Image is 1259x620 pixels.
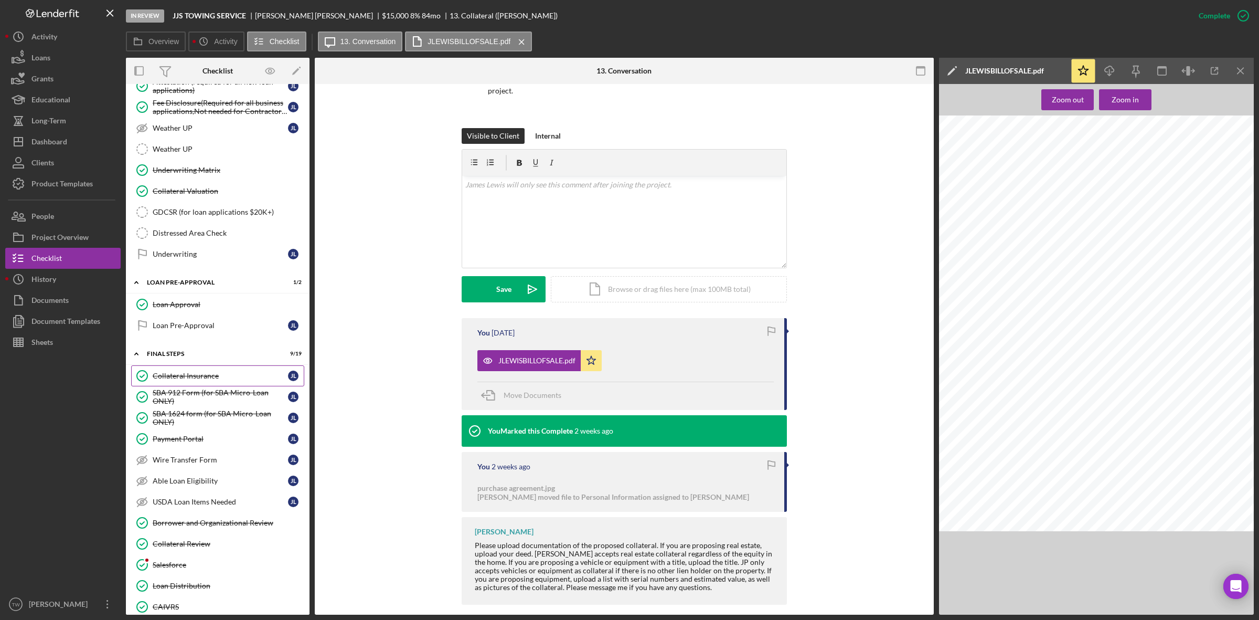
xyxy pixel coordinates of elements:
span: Year [973,341,981,344]
div: Clients [31,152,54,176]
span: Embosser or black ink rubber stamp seal [980,419,1047,423]
div: J L [288,434,298,444]
span: $15,000 [382,11,409,20]
a: Payment PortalJL [131,428,304,449]
label: 13. Conversation [340,37,396,46]
div: SBA 912 Form (for SBA Micro-Loan ONLY) [153,388,288,405]
span: Sale Price [1185,295,1202,299]
div: Open Intercom Messenger [1223,574,1249,599]
div: Grants [31,68,54,92]
span: Sale Price [1102,324,1119,328]
label: JLEWISBILLOFSALE.pdf [428,37,510,46]
div: People [31,206,54,229]
span: Motor Identification Number [1102,311,1147,315]
button: Loans [5,47,121,68]
div: J L [288,320,298,331]
span: Vehicle [963,244,967,259]
div: Visible to Client [467,128,519,144]
span: Make [1004,341,1012,344]
div: Project Overview [31,227,89,250]
a: Grants [5,68,121,89]
span: r [1179,393,1181,398]
div: [PERSON_NAME] [26,594,94,617]
button: Dashboard [5,131,121,152]
div: Underwriting [153,250,288,258]
span: for additional information [1139,502,1190,507]
div: J L [288,371,298,381]
span: State [1189,223,1197,226]
span: Title Number [1039,240,1060,244]
span: County (or City of [GEOGRAPHIC_DATA][PERSON_NAME]) [1151,434,1251,438]
span: Zip Code [1075,223,1090,226]
span: Make [1150,270,1159,274]
a: Borrower and Organizational Review [131,512,304,533]
a: Loan Distribution [131,575,304,596]
span: Motor Vehicle Bureau [983,498,1023,502]
span: Address [1102,209,1115,213]
span: Signature of One Purchaser [972,387,1017,391]
span: Vehicle Identification Number [1102,240,1149,244]
time: 2025-09-03 15:51 [574,427,613,435]
div: You Marked this Complete [488,427,573,435]
div: Loans [31,47,50,71]
div: Weather UP [153,145,304,153]
a: Underwriting Matrix [131,160,304,181]
div: GDCSR (for loan applications $20K+) [153,208,304,216]
div: Save [496,276,511,302]
span: E-Mail: [1059,502,1072,507]
div: 1 / 2 [283,279,302,286]
span: 1957 [965,149,985,158]
span: Year [1113,270,1121,274]
span: Signature [961,379,965,398]
div: Long-Term [31,110,66,134]
button: Complete [1188,5,1254,26]
div: Internal [535,128,561,144]
div: 84 mo [422,12,441,20]
span: __ __ __ __ [973,317,998,321]
div: FINAL STEPS [147,351,275,357]
a: Long-Term [5,110,121,131]
span: year [1192,427,1199,430]
span: Outboard [959,313,963,332]
button: Checklist [5,248,121,269]
span: Sale Price [1041,295,1058,299]
button: Zoom out [1041,89,1094,110]
div: [PERSON_NAME] [PERSON_NAME] [255,12,382,20]
button: Document Templates [5,311,121,332]
button: History [5,269,121,290]
span: __ __ __ __ [973,350,998,355]
div: J L [288,249,298,259]
a: Loan Pre-ApprovalJL [131,315,304,336]
a: Project Overview [5,227,121,248]
span: Sale Date (MM/DD/YYYY) [1113,295,1156,299]
span: Title Number [1102,341,1123,344]
div: Sheets [31,332,53,355]
a: CAIVRS [131,596,304,617]
span: Notary [961,436,965,449]
button: 13. Conversation [318,31,403,51]
span: Bill of Sale or Even-Trade Bill of Sale [996,150,1086,155]
a: Attestation (required for all new loan applications)JL [131,76,304,97]
a: Weather UPJL [131,118,304,139]
span: Note: License Office notary service - $2.00 [973,412,1052,416]
button: Documents [5,290,121,311]
div: Please upload documentation of the proposed collateral. If you are proposing real estate, upload ... [475,541,776,592]
a: Sheets [5,332,121,353]
div: 13. Conversation [596,67,652,75]
span: __ __ / __ __ / __ __ __ __ [973,300,1030,305]
div: Collateral Insurance [153,372,288,380]
div: Checklist [202,67,233,75]
a: SBA 912 Form (for SBA Micro-Loan ONLY)JL [131,386,304,407]
span: Move Documents [504,391,561,400]
div: 13. Collateral ([PERSON_NAME]) [450,12,558,20]
div: Document Templates [31,311,100,334]
div: Salesforce [153,561,304,569]
div: [PERSON_NAME] [475,528,534,536]
span: Notary required for rebuilt vehicle or when specifically requested to be notarized by the Departm... [973,406,1185,411]
div: You [477,463,490,471]
span: Unit or Vehicle Sold For Destruction [1171,387,1230,391]
b: JJS TOWING SERVICE [173,12,246,20]
button: Activity [5,26,121,47]
span: Address [960,209,974,213]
